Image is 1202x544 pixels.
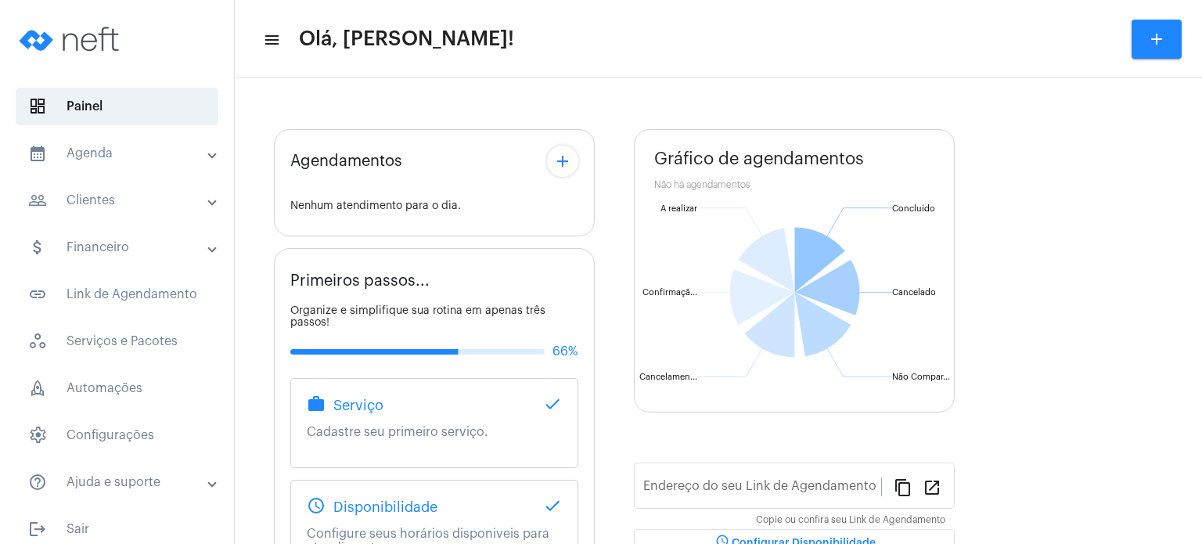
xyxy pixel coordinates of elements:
[923,477,941,496] mat-icon: open_in_new
[543,394,562,413] mat-icon: done
[307,394,326,413] mat-icon: work
[290,153,402,170] span: Agendamentos
[28,473,47,492] mat-icon: sidenav icon
[28,379,47,398] span: sidenav icon
[543,496,562,515] mat-icon: done
[28,473,209,492] mat-panel-title: Ajuda e suporte
[28,332,47,351] span: sidenav icon
[9,229,234,266] mat-expansion-panel-header: sidenav iconFinanceiro
[28,97,47,116] span: sidenav icon
[28,285,47,304] mat-icon: sidenav icon
[892,373,950,381] text: Não Compar...
[28,144,209,163] mat-panel-title: Agenda
[552,344,578,358] span: 66%
[263,31,279,49] mat-icon: sidenav icon
[28,426,47,445] span: sidenav icon
[13,8,130,70] img: logo-neft-novo-2.png
[553,152,572,171] mat-icon: add
[642,288,697,297] text: Confirmaçã...
[654,150,864,168] span: Gráfico de agendamentos
[756,515,945,526] mat-hint: Copie ou confira seu Link de Agendamento
[16,416,218,454] span: Configurações
[892,204,935,213] text: Concluído
[16,276,218,313] span: Link de Agendamento
[16,88,218,125] span: Painel
[9,463,234,501] mat-expansion-panel-header: sidenav iconAjuda e suporte
[892,288,936,297] text: Cancelado
[28,238,47,257] mat-icon: sidenav icon
[9,182,234,219] mat-expansion-panel-header: sidenav iconClientes
[307,425,562,439] p: Cadastre seu primeiro serviço.
[660,204,697,213] text: A realizar
[28,238,209,257] mat-panel-title: Financeiro
[643,482,881,496] input: Link
[894,477,912,496] mat-icon: content_copy
[16,369,218,407] span: Automações
[639,373,697,381] text: Cancelamen...
[28,191,47,210] mat-icon: sidenav icon
[333,499,437,515] span: Disponibilidade
[28,520,47,539] mat-icon: sidenav icon
[16,322,218,360] span: Serviços e Pacotes
[307,496,326,515] mat-icon: schedule
[28,191,209,210] mat-panel-title: Clientes
[290,200,578,212] div: Nenhum atendimento para o dia.
[290,272,430,290] span: Primeiros passos...
[290,305,545,328] span: Organize e simplifique sua rotina em apenas três passos!
[1147,30,1166,49] mat-icon: add
[9,135,234,172] mat-expansion-panel-header: sidenav iconAgenda
[333,398,383,413] span: Serviço
[299,27,514,52] span: Olá, [PERSON_NAME]!
[28,144,47,163] mat-icon: sidenav icon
